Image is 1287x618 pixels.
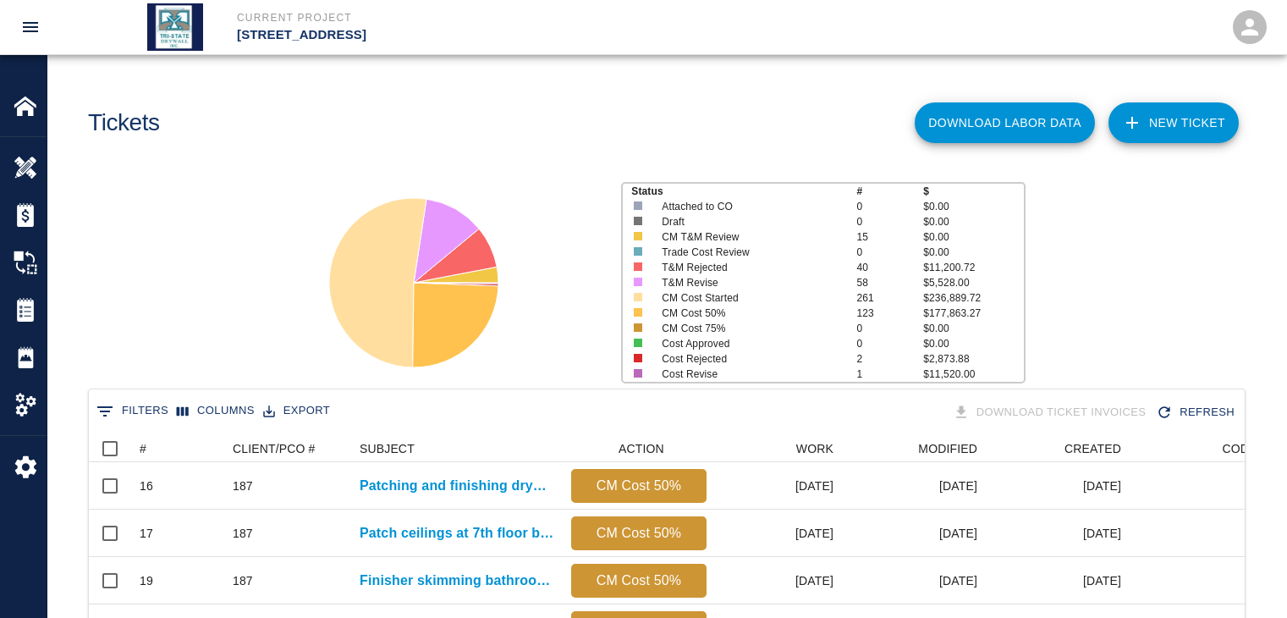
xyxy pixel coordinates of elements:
p: $0.00 [923,245,1023,260]
div: 187 [233,477,253,494]
div: MODIFIED [918,435,977,462]
div: CODES [1222,435,1265,462]
img: Tri State Drywall [147,3,203,51]
p: $5,528.00 [923,275,1023,290]
p: $11,520.00 [923,367,1023,382]
p: 0 [856,214,923,229]
button: Select columns [173,398,259,424]
p: $ [923,184,1023,199]
p: $0.00 [923,229,1023,245]
a: NEW TICKET [1108,102,1239,143]
div: [DATE] [715,462,842,510]
div: SUBJECT [351,435,563,462]
a: Finisher skimming bathroom ceiling patches, light, and access panels on... [360,571,554,591]
p: 0 [856,199,923,214]
div: ACTION [563,435,715,462]
a: Patch ceilings at 7th floor bathrooms due to plenum boxes... [360,523,554,544]
div: CLIENT/PCO # [224,435,351,462]
p: $0.00 [923,214,1023,229]
p: CM T&M Review [662,229,837,245]
div: CLIENT/PCO # [233,435,316,462]
p: Trade Cost Review [662,245,837,260]
p: 0 [856,245,923,260]
p: # [856,184,923,199]
p: Draft [662,214,837,229]
p: $236,889.72 [923,290,1023,306]
p: $177,863.27 [923,306,1023,321]
button: Export [259,398,334,424]
p: $0.00 [923,199,1023,214]
p: 58 [856,275,923,290]
p: T&M Rejected [662,260,837,275]
p: 1 [856,367,923,382]
p: Cost Approved [662,336,837,351]
p: 0 [856,336,923,351]
div: [DATE] [842,557,986,604]
iframe: Chat Widget [1202,537,1287,618]
div: [DATE] [986,462,1130,510]
p: $11,200.72 [923,260,1023,275]
div: ACTION [619,435,664,462]
p: 123 [856,306,923,321]
p: T&M Revise [662,275,837,290]
div: # [131,435,224,462]
p: CM Cost 75% [662,321,837,336]
p: Current Project [237,10,735,25]
p: 261 [856,290,923,306]
p: Status [631,184,856,199]
p: Cost Rejected [662,351,837,367]
div: [DATE] [715,510,842,557]
p: 15 [856,229,923,245]
p: Cost Revise [662,367,837,382]
p: $0.00 [923,336,1023,351]
p: $0.00 [923,321,1023,336]
div: SUBJECT [360,435,415,462]
div: 16 [140,477,153,494]
h1: Tickets [88,109,160,137]
p: $2,873.88 [923,351,1023,367]
a: Patching and finishing drywall at diffusers 6th floor Men's and... [360,476,554,496]
div: [DATE] [986,510,1130,557]
div: Refresh the list [1152,398,1241,428]
p: CM Cost Started [662,290,837,306]
div: Tickets download in groups of 15 [949,398,1153,428]
div: [DATE] [715,557,842,604]
div: [DATE] [842,462,986,510]
div: CREATED [986,435,1130,462]
p: 2 [856,351,923,367]
p: [STREET_ADDRESS] [237,25,735,45]
div: CODES [1130,435,1273,462]
div: 187 [233,525,253,542]
div: 19 [140,572,153,589]
div: [DATE] [986,557,1130,604]
button: open drawer [10,7,51,47]
p: Attached to CO [662,199,837,214]
div: CREATED [1064,435,1121,462]
div: # [140,435,146,462]
div: 187 [233,572,253,589]
p: CM Cost 50% [578,571,700,591]
button: Show filters [92,398,173,425]
button: Download Labor Data [915,102,1095,143]
div: [DATE] [842,510,986,557]
div: 17 [140,525,153,542]
p: CM Cost 50% [578,523,700,544]
div: MODIFIED [842,435,986,462]
p: 40 [856,260,923,275]
p: CM Cost 50% [578,476,700,496]
div: WORK [715,435,842,462]
button: Refresh [1152,398,1241,428]
p: 0 [856,321,923,336]
div: WORK [796,435,833,462]
p: CM Cost 50% [662,306,837,321]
